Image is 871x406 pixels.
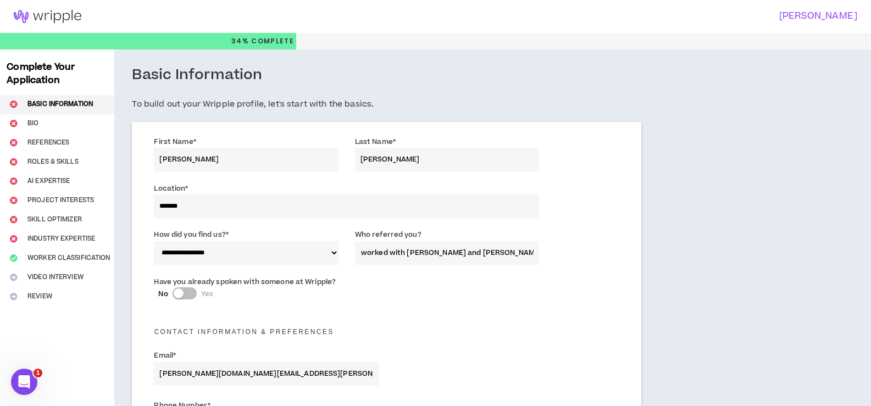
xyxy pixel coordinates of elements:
h3: Complete Your Application [2,60,112,87]
input: First Name [154,148,338,171]
span: 1 [34,369,42,377]
h5: Contact Information & preferences [146,328,628,336]
label: Email [154,347,176,364]
label: Last Name [355,133,396,151]
span: No [158,289,168,299]
label: Have you already spoken with someone at Wripple? [154,273,336,291]
label: How did you find us? [154,226,229,243]
input: Name [355,241,539,265]
button: NoYes [173,287,197,299]
p: 34% [231,33,294,49]
h3: [PERSON_NAME] [429,11,857,21]
h5: To build out your Wripple profile, let's start with the basics. [132,98,641,111]
input: Last Name [355,148,539,171]
label: First Name [154,133,196,151]
h3: Basic Information [132,66,262,85]
input: Enter Email [154,362,378,386]
span: Yes [201,289,213,299]
label: Location [154,180,188,197]
label: Who referred you? [355,226,421,243]
span: Complete [249,36,294,46]
iframe: Intercom live chat [11,369,37,395]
